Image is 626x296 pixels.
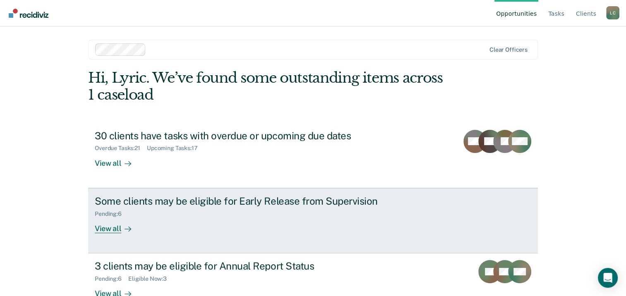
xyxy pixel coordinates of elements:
div: Hi, Lyric. We’ve found some outstanding items across 1 caseload [88,69,448,103]
div: View all [95,217,141,233]
a: Some clients may be eligible for Early Release from SupervisionPending:6View all [88,188,538,253]
div: Pending : 6 [95,275,128,282]
div: View all [95,152,141,168]
a: 30 clients have tasks with overdue or upcoming due datesOverdue Tasks:21Upcoming Tasks:17View all [88,123,538,188]
button: Profile dropdown button [606,6,619,19]
div: Some clients may be eligible for Early Release from Supervision [95,195,385,207]
img: Recidiviz [9,9,48,18]
div: L C [606,6,619,19]
div: Upcoming Tasks : 17 [147,145,204,152]
div: 30 clients have tasks with overdue or upcoming due dates [95,130,385,142]
div: Open Intercom Messenger [598,268,618,288]
div: 3 clients may be eligible for Annual Report Status [95,260,385,272]
div: Pending : 6 [95,210,128,217]
div: Overdue Tasks : 21 [95,145,147,152]
div: Eligible Now : 3 [128,275,173,282]
div: Clear officers [489,46,528,53]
